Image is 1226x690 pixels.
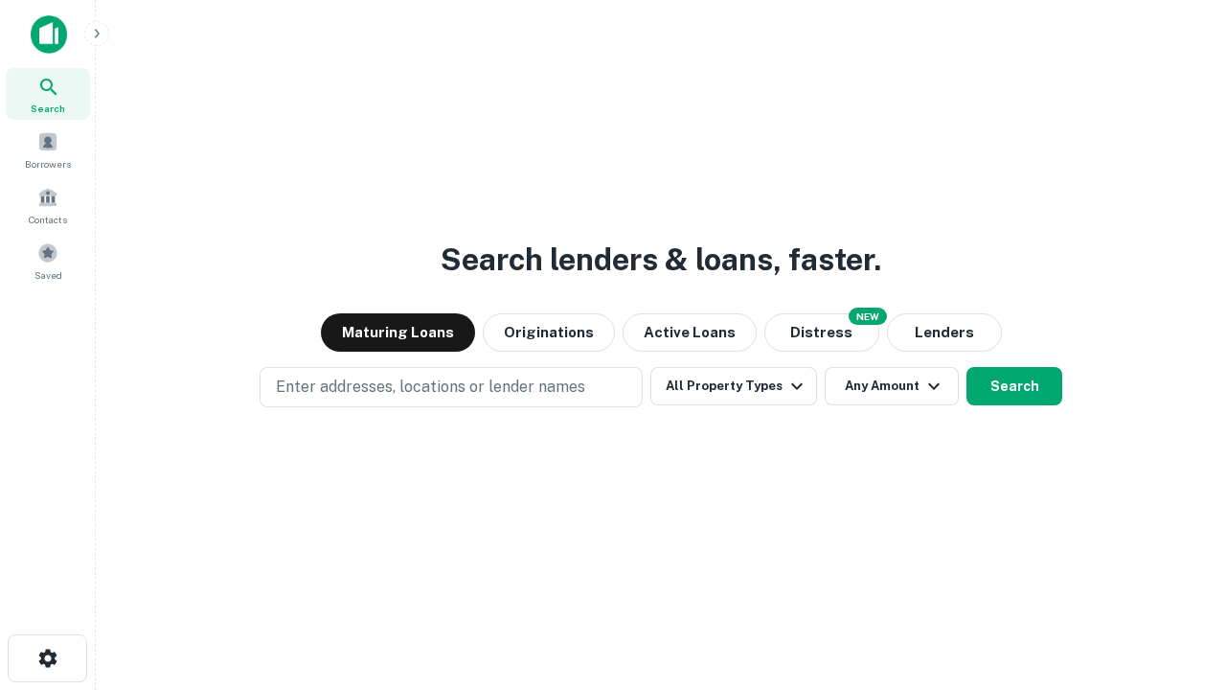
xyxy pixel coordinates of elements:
[483,313,615,352] button: Originations
[6,68,90,120] a: Search
[1130,537,1226,629] iframe: Chat Widget
[29,212,67,227] span: Contacts
[31,15,67,54] img: capitalize-icon.png
[31,101,65,116] span: Search
[6,124,90,175] a: Borrowers
[887,313,1002,352] button: Lenders
[276,376,585,399] p: Enter addresses, locations or lender names
[25,156,71,172] span: Borrowers
[966,367,1062,405] button: Search
[6,179,90,231] a: Contacts
[441,237,881,283] h3: Search lenders & loans, faster.
[849,308,887,325] div: NEW
[321,313,475,352] button: Maturing Loans
[764,313,879,352] button: Search distressed loans with lien and other non-mortgage details.
[650,367,817,405] button: All Property Types
[825,367,959,405] button: Any Amount
[260,367,643,407] button: Enter addresses, locations or lender names
[34,267,62,283] span: Saved
[6,235,90,287] a: Saved
[623,313,757,352] button: Active Loans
